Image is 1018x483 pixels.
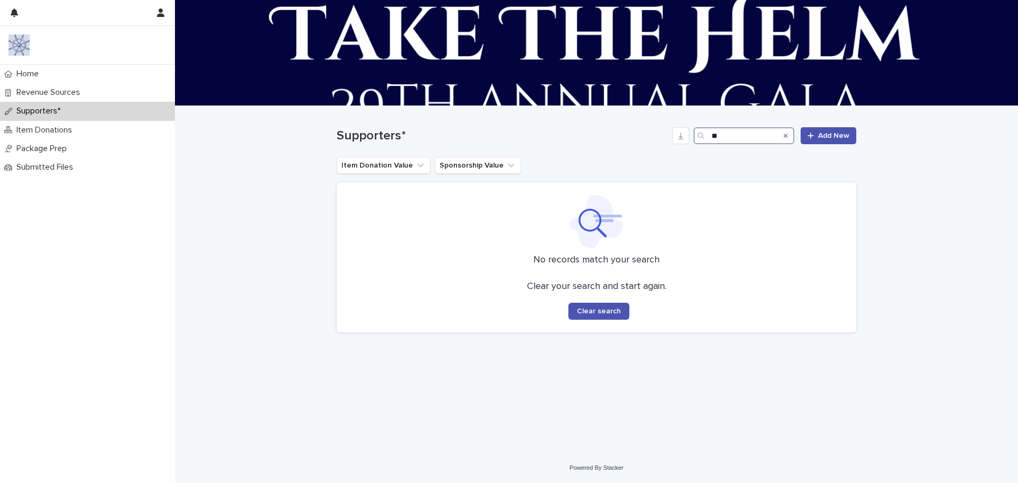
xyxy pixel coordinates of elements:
span: Add New [818,132,849,139]
input: Search [694,127,794,144]
p: Home [12,69,47,79]
p: No records match your search [349,254,844,266]
p: Item Donations [12,125,81,135]
span: Clear search [577,308,621,315]
p: Clear your search and start again. [527,281,666,293]
p: Submitted Files [12,162,82,172]
p: Supporters* [12,106,69,116]
button: Clear search [568,303,629,320]
p: Revenue Sources [12,87,89,98]
h1: Supporters* [337,128,668,144]
a: Powered By Stacker [569,464,623,471]
p: Package Prep [12,144,75,154]
button: Sponsorship Value [435,157,521,174]
a: Add New [801,127,856,144]
button: Item Donation Value [337,157,431,174]
img: 9nJvCigXQD6Aux1Mxhwl [8,34,30,56]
